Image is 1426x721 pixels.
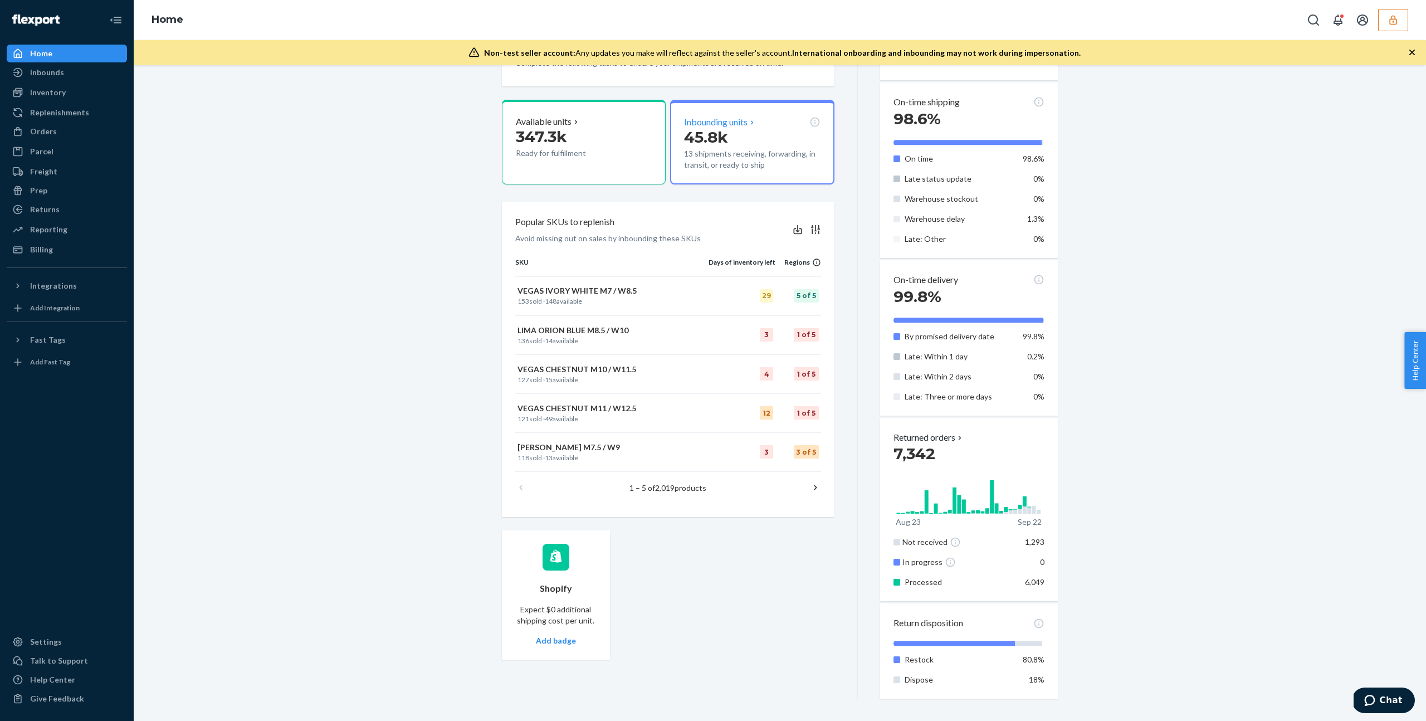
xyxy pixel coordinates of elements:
span: 0% [1033,234,1044,243]
button: Add badge [536,635,576,646]
th: SKU [515,257,709,276]
div: Replenishments [30,107,89,118]
p: On-time shipping [893,96,960,109]
div: 3 of 5 [794,445,819,459]
a: Replenishments [7,104,127,121]
p: sold · available [517,375,706,384]
span: 121 [517,415,529,423]
a: Home [7,45,127,62]
a: Inventory [7,84,127,101]
p: sold · available [517,453,706,462]
a: Freight [7,163,127,181]
div: 12 [760,406,773,420]
span: 45.8k [684,128,728,147]
span: 98.6% [893,109,941,128]
th: Days of inventory left [709,257,775,276]
div: Help Center [30,674,75,685]
p: Late: Within 1 day [905,351,1014,362]
p: Sep 22 [1018,517,1042,528]
a: Prep [7,182,127,199]
button: Close Navigation [105,9,127,31]
span: 0.2% [1027,352,1044,361]
span: 136 [517,337,529,345]
p: Warehouse stockout [905,193,1014,204]
p: Late: Within 2 days [905,371,1014,382]
p: Restock [905,654,1014,665]
p: sold · available [517,296,706,306]
div: 4 [760,367,773,381]
span: 148 [545,297,556,305]
p: 1 – 5 of products [629,483,706,494]
div: Any updates you make will reflect against the seller's account. [484,47,1081,59]
a: Help Center [7,671,127,689]
span: 127 [517,376,529,384]
ol: breadcrumbs [143,4,192,36]
button: Integrations [7,277,127,295]
span: 118 [517,454,529,462]
span: 98.6% [1023,154,1044,163]
div: Returns [30,204,60,215]
div: Add Fast Tag [30,357,70,367]
div: Talk to Support [30,655,88,666]
button: Talk to Support [7,652,127,670]
div: Orders [30,126,57,137]
p: Dispose [905,674,1014,685]
span: 7,342 [893,444,935,463]
span: 6,049 [1025,577,1044,587]
button: Open account menu [1351,9,1374,31]
p: VEGAS IVORY WHITE M7 / W8.5 [517,285,706,296]
p: By promised delivery date [905,331,1014,342]
button: Fast Tags [7,331,127,349]
button: Returned orders [893,431,964,444]
div: Fast Tags [30,334,66,345]
span: 1,293 [1025,537,1044,547]
p: VEGAS CHESTNUT M10 / W11.5 [517,364,706,375]
p: sold · available [517,336,706,345]
div: Billing [30,244,53,255]
button: Open Search Box [1302,9,1325,31]
p: Late: Other [905,233,1014,245]
p: LIMA ORION BLUE M8.5 / W10 [517,325,706,336]
button: Inbounding units45.8k13 shipments receiving, forwarding, in transit, or ready to ship [670,100,834,185]
img: Flexport logo [12,14,60,26]
p: Return disposition [893,617,963,630]
p: Popular SKUs to replenish [515,216,614,228]
iframe: Opens a widget where you can chat to one of our agents [1354,688,1415,715]
p: VEGAS CHESTNUT M11 / W12.5 [517,403,706,414]
div: Give Feedback [30,693,84,704]
span: 18% [1029,675,1044,684]
div: Settings [30,636,62,647]
div: 1 of 5 [794,367,819,381]
div: Freight [30,166,57,177]
p: Shopify [540,582,572,595]
div: 1 of 5 [794,406,819,420]
p: 13 shipments receiving, forwarding, in transit, or ready to ship [684,148,820,170]
span: 80.8% [1023,655,1044,664]
div: 3 [760,445,773,459]
div: Inbounds [30,67,64,78]
span: 0% [1033,372,1044,381]
div: Parcel [30,146,53,157]
p: Ready for fulfillment [516,148,619,159]
button: Help Center [1404,332,1426,389]
div: In progress [902,557,1017,568]
div: Not received [902,537,1017,548]
div: Regions [775,257,821,267]
span: 1.3% [1027,214,1044,223]
div: Home [30,48,52,59]
div: 1 of 5 [794,328,819,342]
p: On-time delivery [893,274,958,286]
div: Inventory [30,87,66,98]
a: Billing [7,241,127,259]
span: 14 [545,337,553,345]
span: 13 [545,454,553,462]
span: 2,019 [655,483,675,493]
div: Integrations [30,280,77,291]
span: 99.8% [893,287,941,306]
div: 5 of 5 [794,289,819,303]
p: [PERSON_NAME] M7.5 / W9 [517,442,706,453]
a: Orders [7,123,127,140]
